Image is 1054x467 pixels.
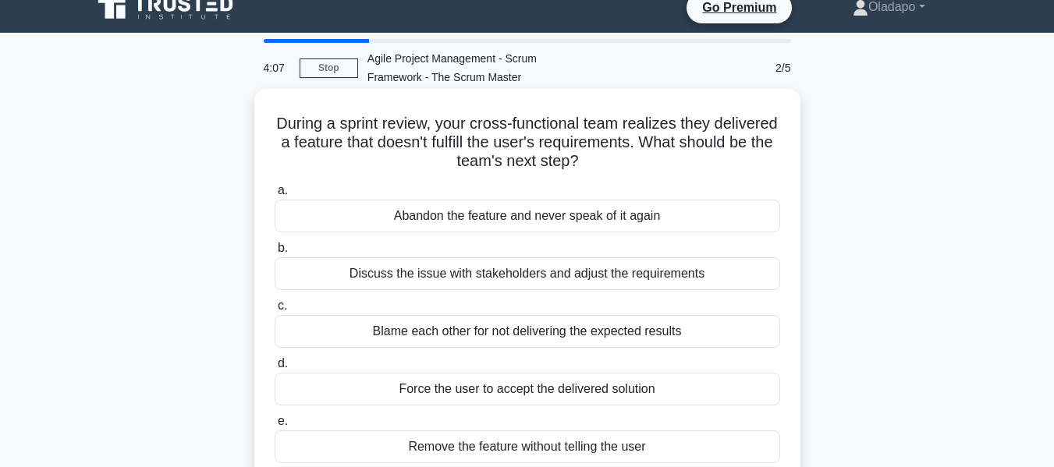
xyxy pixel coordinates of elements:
h5: During a sprint review, your cross-functional team realizes they delivered a feature that doesn't... [273,114,782,172]
span: a. [278,183,288,196]
span: e. [278,414,288,427]
span: d. [278,356,288,370]
div: Discuss the issue with stakeholders and adjust the requirements [275,257,780,290]
div: Force the user to accept the delivered solution [275,373,780,405]
div: 2/5 [709,52,800,83]
div: Blame each other for not delivering the expected results [275,315,780,348]
div: Remove the feature without telling the user [275,430,780,463]
div: Agile Project Management - Scrum Framework - The Scrum Master [358,43,573,93]
span: b. [278,241,288,254]
a: Stop [300,58,358,78]
div: Abandon the feature and never speak of it again [275,200,780,232]
span: c. [278,299,287,312]
div: 4:07 [254,52,300,83]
